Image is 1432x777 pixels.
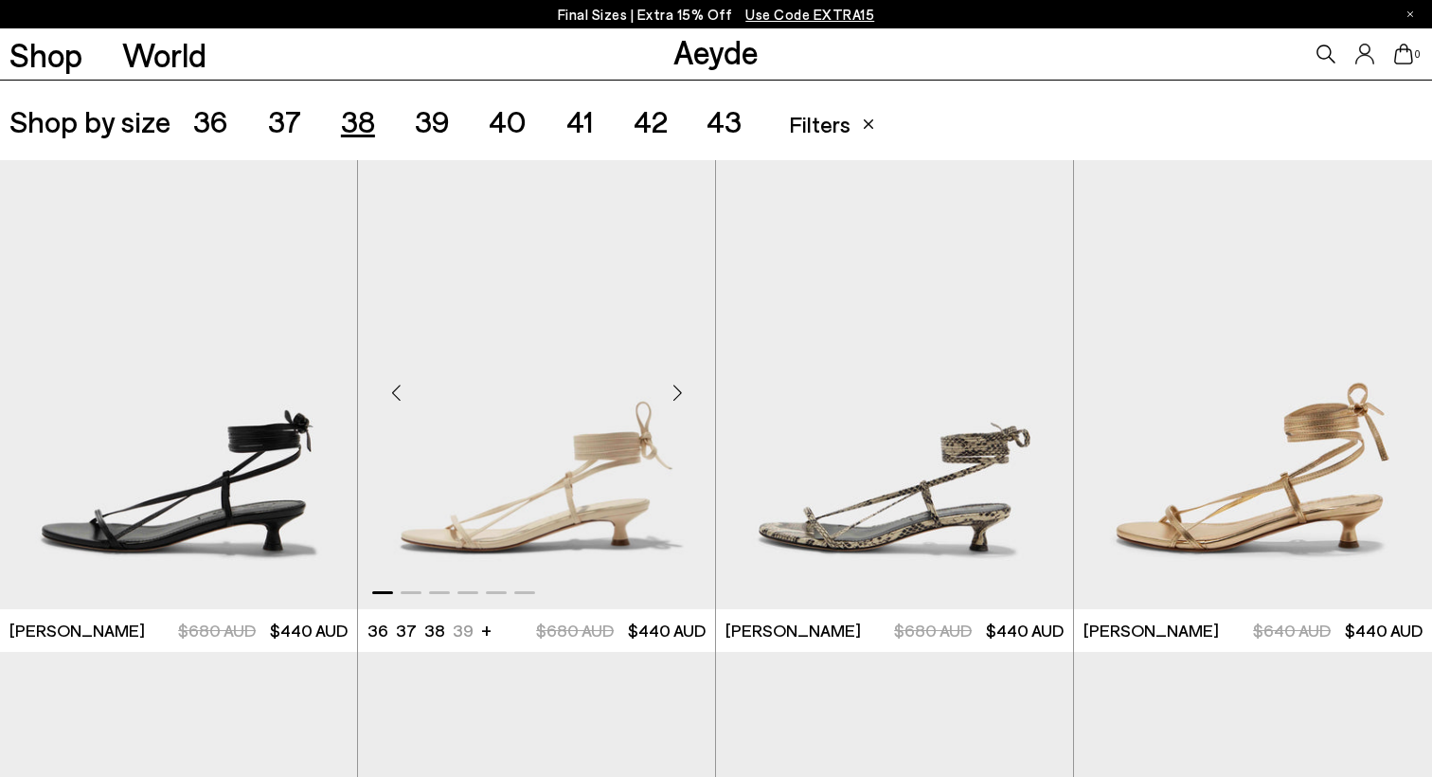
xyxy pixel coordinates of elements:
span: 36 [193,102,228,138]
img: Paige Leather Kitten-Heel Sandals [1074,160,1432,609]
span: 43 [707,102,742,138]
span: $640 AUD [1253,620,1331,641]
a: World [122,38,206,71]
a: [PERSON_NAME] $680 AUD $440 AUD [716,609,1073,652]
li: + [481,617,492,642]
a: [PERSON_NAME] $640 AUD $440 AUD [1074,609,1432,652]
span: 38 [341,102,375,138]
img: Paige Leather Kitten-Heel Sandals [358,160,715,609]
li: 36 [367,619,388,642]
li: 37 [396,619,417,642]
span: $440 AUD [1345,620,1423,641]
div: 1 / 6 [358,160,715,609]
span: [PERSON_NAME] [725,619,861,642]
img: Paige Leather Kitten-Heel Sandals [716,160,1073,609]
span: $680 AUD [894,620,972,641]
a: Shop [9,38,82,71]
span: Navigate to /collections/ss25-final-sizes [745,6,874,23]
span: $680 AUD [178,620,256,641]
span: Filters [789,110,850,137]
p: Final Sizes | Extra 15% Off [558,3,875,27]
span: 42 [634,102,668,138]
span: [PERSON_NAME] [9,619,145,642]
span: 37 [268,102,301,138]
span: 41 [566,102,594,138]
span: $440 AUD [986,620,1064,641]
ul: variant [367,619,469,642]
span: $440 AUD [628,620,706,641]
a: 36 37 38 39 + $680 AUD $440 AUD [358,609,715,652]
div: Previous slide [367,364,424,421]
span: [PERSON_NAME] [1083,619,1219,642]
span: $440 AUD [270,620,348,641]
span: 40 [489,102,527,138]
span: 39 [415,102,450,138]
div: Next slide [649,364,706,421]
a: Next slide Previous slide [358,160,715,609]
span: 0 [1413,49,1423,60]
a: 0 [1394,44,1413,64]
span: Shop by size [9,105,170,136]
li: 38 [424,619,445,642]
a: Aeyde [673,31,759,71]
span: $680 AUD [536,620,614,641]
